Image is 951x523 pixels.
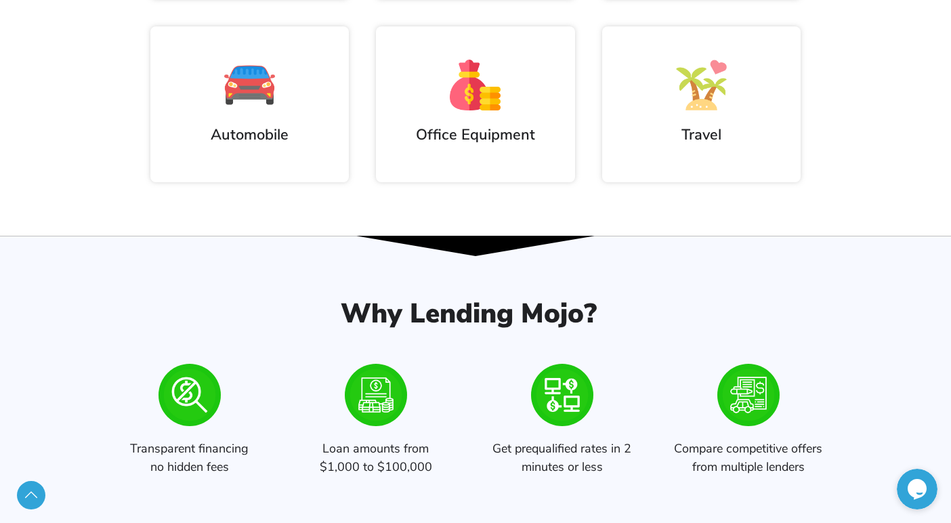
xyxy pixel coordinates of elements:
[158,364,221,426] img: free-to-use
[110,297,828,330] h2: Why Lending Mojo?
[345,364,407,426] img: loan-amounts
[616,124,787,146] h2: Travel
[669,440,828,483] p: Compare competitive offers from multiple lenders
[389,124,561,146] h2: Office Equipment
[224,60,275,110] img: Auto Motor Purchases
[482,440,641,483] p: Get prequalified rates in 2 minutes or less
[110,440,269,483] p: Transparent financing no hidden fees
[296,440,455,483] p: Loan amounts from $1,000 to $100,000
[717,364,780,426] img: prequalified-rates
[897,469,937,509] iframe: chat widget
[676,60,727,110] img: Vacation and Travel
[450,60,501,110] img: Big Purchases
[164,124,335,146] h2: Automobile
[531,364,593,426] img: compare-rates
